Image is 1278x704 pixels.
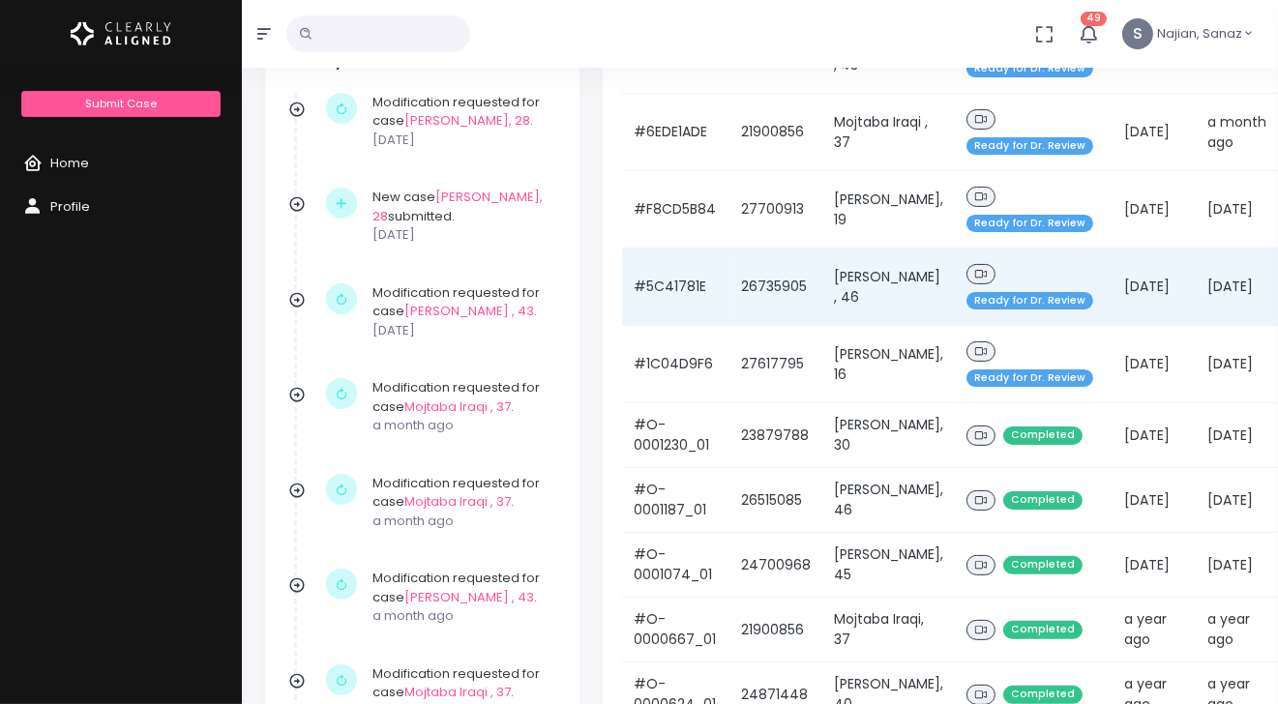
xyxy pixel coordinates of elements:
td: [PERSON_NAME], 16 [822,326,955,403]
span: Ready for Dr. Review [966,292,1093,310]
td: 24700968 [729,533,822,598]
span: Submit Case [85,96,157,111]
span: Completed [1003,621,1083,639]
td: a year ago [1113,598,1196,662]
td: [DATE] [1113,403,1196,468]
div: Modification requested for case . [372,569,550,626]
td: 21900856 [729,598,822,662]
span: Profile [50,197,90,216]
a: [PERSON_NAME] , 43 [404,302,534,320]
p: [DATE] [372,321,550,340]
td: [PERSON_NAME] , 46 [822,249,955,326]
td: #O-0001187_01 [622,468,729,533]
span: Completed [1003,426,1083,445]
td: [PERSON_NAME], 19 [822,171,955,249]
div: Modification requested for case . [372,93,550,150]
span: Najian, Sanaz [1157,24,1242,44]
td: [DATE] [1113,249,1196,326]
span: Ready for Dr. Review [966,137,1093,156]
div: New case submitted. [372,188,550,245]
span: Completed [1003,491,1083,510]
td: #F8CD5B84 [622,171,729,249]
td: 21900856 [729,94,822,171]
p: [DATE] [372,225,550,245]
span: Completed [1003,556,1083,574]
p: a month ago [372,512,550,531]
p: [DATE] [372,131,550,150]
td: [DATE] [1113,533,1196,598]
p: a month ago [372,606,550,626]
td: #6EDE1ADE [622,94,729,171]
td: #5C41781E [622,249,729,326]
p: a month ago [372,416,550,435]
td: #O-0001230_01 [622,403,729,468]
div: Modification requested for case . [372,283,550,340]
a: Mojtaba Iraqi , 37 [404,492,511,511]
td: [DATE] [1113,94,1196,171]
td: #1C04D9F6 [622,326,729,403]
td: Mojtaba Iraqi , 37 [822,94,955,171]
td: [PERSON_NAME], 30 [822,403,955,468]
td: 26735905 [729,249,822,326]
td: #O-0000667_01 [622,598,729,662]
td: [DATE] [1113,326,1196,403]
td: 27617795 [729,326,822,403]
span: 49 [1081,12,1107,26]
span: S [1122,18,1153,49]
a: Mojtaba Iraqi , 37 [404,683,511,701]
a: Mojtaba Iraqi , 37 [404,397,511,416]
span: Ready for Dr. Review [966,60,1093,78]
img: Logo Horizontal [71,14,171,54]
span: Ready for Dr. Review [966,215,1093,233]
td: [DATE] [1113,171,1196,249]
td: Mojtaba Iraqi, 37 [822,598,955,662]
td: 23879788 [729,403,822,468]
td: [PERSON_NAME], 45 [822,533,955,598]
span: Completed [1003,686,1083,704]
a: [PERSON_NAME], 28 [372,188,543,225]
td: #O-0001074_01 [622,533,729,598]
a: Submit Case [21,91,220,117]
div: Modification requested for case . [372,474,550,531]
a: [PERSON_NAME] , 43 [404,588,534,606]
h4: Activity [284,52,560,70]
span: Ready for Dr. Review [966,369,1093,388]
td: [DATE] [1113,468,1196,533]
span: Home [50,154,89,172]
td: [PERSON_NAME], 46 [822,468,955,533]
td: 26515085 [729,468,822,533]
a: [PERSON_NAME], 28 [404,111,530,130]
td: 27700913 [729,171,822,249]
div: Modification requested for case . [372,378,550,435]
